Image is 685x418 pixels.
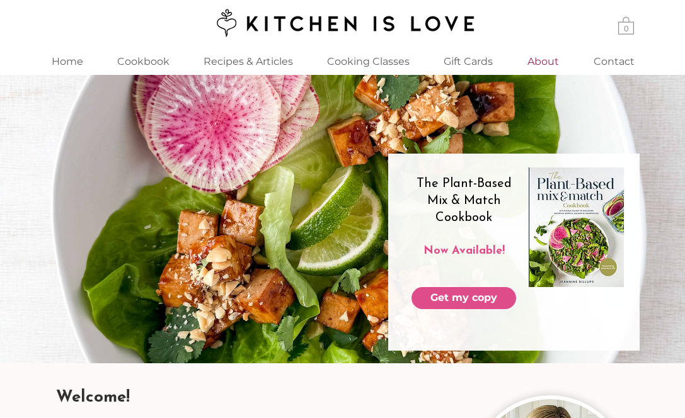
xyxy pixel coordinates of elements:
span: The Plant-Based Mix & Match Cookbook [417,178,512,224]
p: Home [45,48,89,75]
a: Contact [577,48,652,75]
a: Cart with 0 items [618,16,634,35]
span: Now Available! [423,246,505,257]
a: About [510,48,577,75]
nav: Site [34,48,652,75]
span: Welcome! [56,389,130,406]
a: Get my copy [412,287,516,309]
img: Kitchen is Love logo [208,7,477,38]
p: Recipes & Articles [197,48,299,75]
a: Cookbook [101,48,187,75]
a: Recipes & Articles [187,48,311,75]
p: Cookbook [111,48,176,75]
a: Gift Cards [427,48,510,75]
p: About [521,48,565,75]
p: Gift Cards [437,48,499,75]
a: Home [34,48,101,75]
div: Cooking Classes [311,48,427,75]
p: Cooking Classes [321,48,416,75]
text: 0 [623,24,628,33]
span: Get my copy [430,291,497,305]
p: Contact [587,48,641,75]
